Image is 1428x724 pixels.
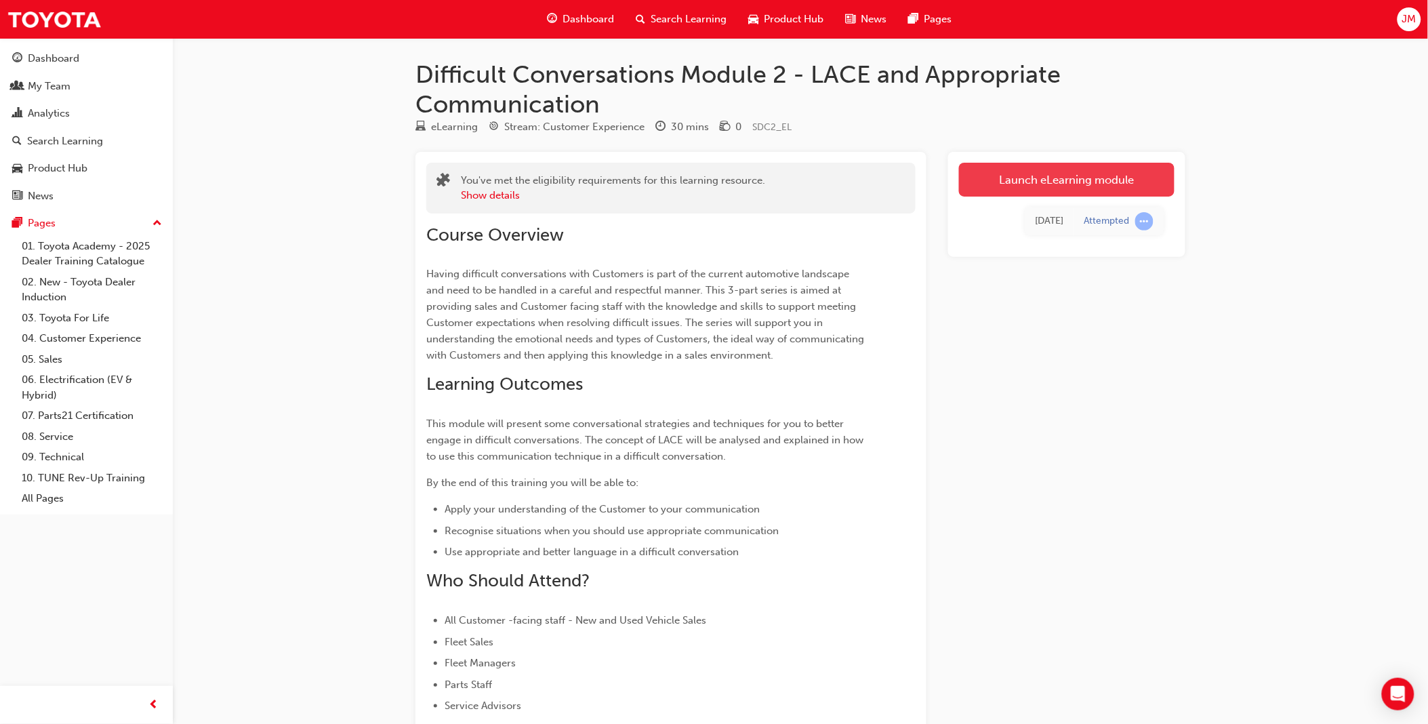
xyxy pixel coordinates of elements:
span: learningResourceType_ELEARNING-icon [415,121,426,134]
span: guage-icon [12,53,22,65]
div: Open Intercom Messenger [1382,678,1414,710]
span: Recognise situations when you should use appropriate communication [445,525,779,537]
button: JM [1398,7,1421,31]
span: car-icon [12,163,22,175]
span: search-icon [636,11,645,28]
span: Pages [924,12,952,27]
span: Search Learning [651,12,727,27]
span: Parts Staff [445,679,492,691]
a: 07. Parts21 Certification [16,405,167,426]
div: Attempted [1084,215,1130,228]
div: Search Learning [27,134,103,149]
a: 06. Electrification (EV & Hybrid) [16,369,167,405]
a: 09. Technical [16,447,167,468]
button: Pages [5,211,167,236]
span: JM [1402,12,1416,27]
a: guage-iconDashboard [536,5,625,33]
span: Service Advisors [445,700,521,712]
div: Stream: Customer Experience [504,119,645,135]
button: DashboardMy TeamAnalyticsSearch LearningProduct HubNews [5,43,167,211]
div: You've met the eligibility requirements for this learning resource. [461,173,765,203]
span: Course Overview [426,224,564,245]
span: puzzle-icon [436,174,450,190]
span: money-icon [720,121,730,134]
span: Learning resource code [752,121,792,133]
span: car-icon [748,11,758,28]
a: Search Learning [5,129,167,154]
span: news-icon [845,11,855,28]
a: car-iconProduct Hub [737,5,834,33]
div: 30 mins [671,119,709,135]
a: Launch eLearning module [959,163,1175,197]
div: Stream [489,119,645,136]
span: Product Hub [764,12,823,27]
a: 01. Toyota Academy - 2025 Dealer Training Catalogue [16,236,167,272]
a: Product Hub [5,156,167,181]
a: Analytics [5,101,167,126]
h1: Difficult Conversations Module 2 - LACE and Appropriate Communication [415,60,1185,119]
span: target-icon [489,121,499,134]
div: Pages [28,216,56,231]
a: pages-iconPages [897,5,962,33]
div: Type [415,119,478,136]
div: Duration [655,119,709,136]
span: Use appropriate and better language in a difficult conversation [445,546,739,558]
div: Price [720,119,741,136]
a: Dashboard [5,46,167,71]
span: pages-icon [908,11,918,28]
div: News [28,188,54,204]
a: 05. Sales [16,349,167,370]
span: prev-icon [149,697,159,714]
span: pages-icon [12,218,22,230]
div: eLearning [431,119,478,135]
a: News [5,184,167,209]
img: Trak [7,4,102,35]
span: learningRecordVerb_ATTEMPT-icon [1135,212,1154,230]
span: Learning Outcomes [426,374,583,395]
span: All Customer -facing staff - New and Used Vehicle Sales [445,614,706,626]
div: My Team [28,79,70,94]
a: search-iconSearch Learning [625,5,737,33]
span: clock-icon [655,121,666,134]
span: Having difficult conversations with Customers is part of the current automotive landscape and nee... [426,268,867,361]
span: chart-icon [12,108,22,120]
a: news-iconNews [834,5,897,33]
button: Show details [461,188,520,203]
a: 02. New - Toyota Dealer Induction [16,272,167,308]
span: News [861,12,886,27]
span: up-icon [152,215,162,233]
span: This module will present some conversational strategies and techniques for you to better engage i... [426,418,866,462]
a: All Pages [16,488,167,509]
span: guage-icon [547,11,557,28]
div: Product Hub [28,161,87,176]
a: 04. Customer Experience [16,328,167,349]
span: people-icon [12,81,22,93]
span: news-icon [12,190,22,203]
span: Fleet Managers [445,657,516,669]
a: My Team [5,74,167,99]
div: Dashboard [28,51,79,66]
span: Who Should Attend? [426,570,590,591]
span: Fleet Sales [445,636,493,648]
div: 0 [735,119,741,135]
a: 03. Toyota For Life [16,308,167,329]
span: Apply your understanding of the Customer to your communication [445,503,760,515]
a: 08. Service [16,426,167,447]
div: Thu Aug 07 2025 11:37:00 GMT+1000 (Australian Eastern Standard Time) [1036,214,1064,229]
span: search-icon [12,136,22,148]
a: 10. TUNE Rev-Up Training [16,468,167,489]
div: Analytics [28,106,70,121]
span: Dashboard [563,12,614,27]
span: By the end of this training you will be able to: [426,477,638,489]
